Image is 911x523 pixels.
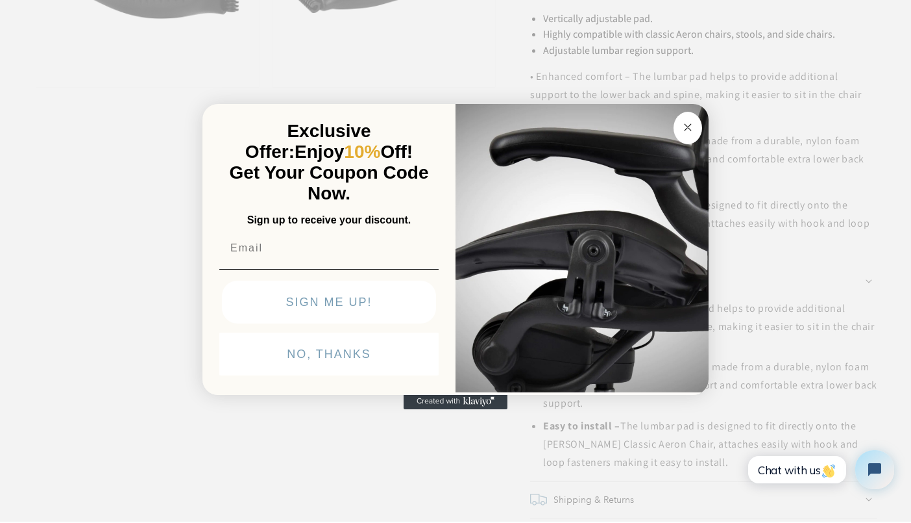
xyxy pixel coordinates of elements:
[404,394,507,409] a: Created with Klaviyo - opens in a new tab
[219,333,439,376] button: NO, THANKS
[245,121,371,162] span: Exclusive Offer:
[222,281,436,324] button: SIGN ME UP!
[219,235,439,261] input: Email
[344,142,380,162] span: 10%
[455,101,709,392] img: 92d77583-a095-41f6-84e7-858462e0427a.jpeg
[734,439,905,500] iframe: Tidio Chat
[674,112,702,144] button: Close dialog
[230,162,429,203] span: Get Your Coupon Code Now.
[247,214,411,225] span: Sign up to receive your discount.
[295,142,413,162] span: Enjoy Off!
